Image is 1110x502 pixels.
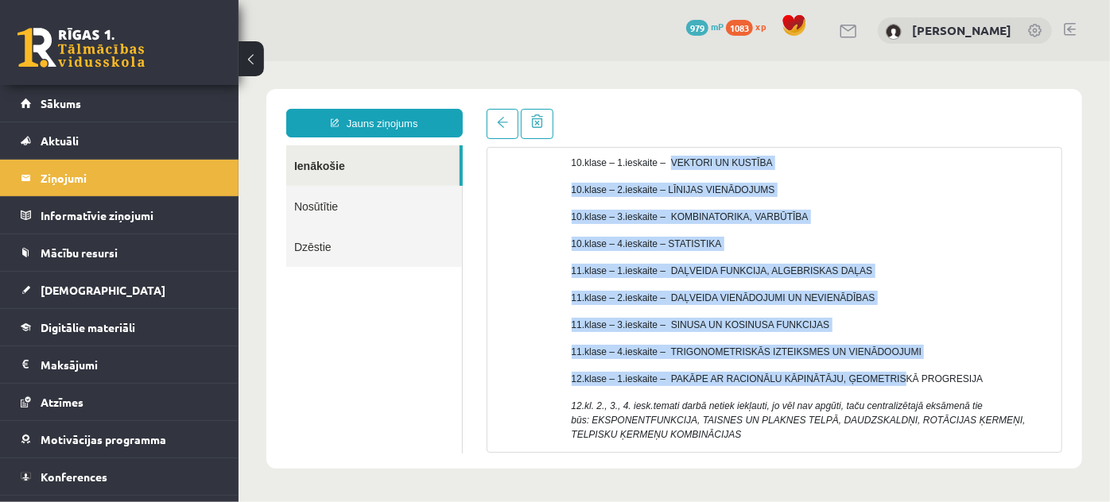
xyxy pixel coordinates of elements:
a: Motivācijas programma [21,421,219,458]
a: Nosūtītie [48,125,223,165]
a: Informatīvie ziņojumi [21,197,219,234]
a: Aktuāli [21,122,219,159]
span: 979 [686,20,708,36]
a: [PERSON_NAME] [912,22,1011,38]
span: mP [711,20,724,33]
span: Aktuāli [41,133,79,148]
p: 12.klase – 1.ieskaite – PAKĀPE AR RACIONĀLU KĀPINĀTĀJU, ĢEOMETRISKĀ PROGRESIJA [333,311,812,325]
a: Maksājumi [21,346,219,383]
p: 10.klase – 4.ieskaite – STATISTIKA [333,176,812,190]
a: Konferences [21,458,219,495]
a: 979 mP [686,20,724,33]
a: Ienākošie [48,84,221,125]
span: [DEMOGRAPHIC_DATA] [41,283,165,297]
a: Jauns ziņojums [48,48,224,76]
a: 1083 xp [726,20,774,33]
img: Gregors Pauliņš [886,24,902,40]
a: Mācību resursi [21,234,219,271]
legend: Maksājumi [41,346,219,383]
p: 10.klase – 1.ieskaite – VEKTORI UN KUSTĪBA [333,95,812,109]
p: 10.klase – 3.ieskaite – KOMBINATORIKA, VARBŪTĪBA [333,149,812,163]
span: Motivācijas programma [41,432,166,446]
span: Atzīmes [41,395,83,409]
p: 11.klase – 3.ieskaite – SINUSA UN KOSINUSA FUNKCIJAS [333,257,812,271]
a: Atzīmes [21,384,219,420]
em: 12.kl. 2., 3., 4. iesk.temati darbā netiek iekļauti, jo vēl nav apgūti, taču centralizētajā eksām... [333,339,787,379]
span: xp [755,20,766,33]
a: Sākums [21,85,219,122]
span: 1083 [726,20,753,36]
p: 11.klase – 1.ieskaite – DAĻVEIDA FUNKCIJA, ALGEBRISKAS DAĻAS [333,203,812,217]
span: Sākums [41,96,81,110]
legend: Ziņojumi [41,160,219,196]
legend: Informatīvie ziņojumi [41,197,219,234]
a: Digitālie materiāli [21,309,219,346]
span: Mācību resursi [41,245,118,260]
a: Dzēstie [48,165,223,206]
span: Digitālie materiāli [41,320,135,334]
a: Rīgas 1. Tālmācības vidusskola [17,28,145,68]
p: 11.klase – 2.ieskaite – DAĻVEIDA VIENĀDOJUMI UN NEVIENĀDĪBAS [333,230,812,244]
p: 10.klase – 2.ieskaite – LĪNIJAS VIENĀDOJUMS [333,122,812,136]
p: 11.klase – 4.ieskaite – TRIGONOMETRISKĀS IZTEIKSMES UN VIENĀDOOJUMI [333,284,812,298]
a: Ziņojumi [21,160,219,196]
a: [DEMOGRAPHIC_DATA] [21,272,219,308]
span: Konferences [41,469,107,484]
